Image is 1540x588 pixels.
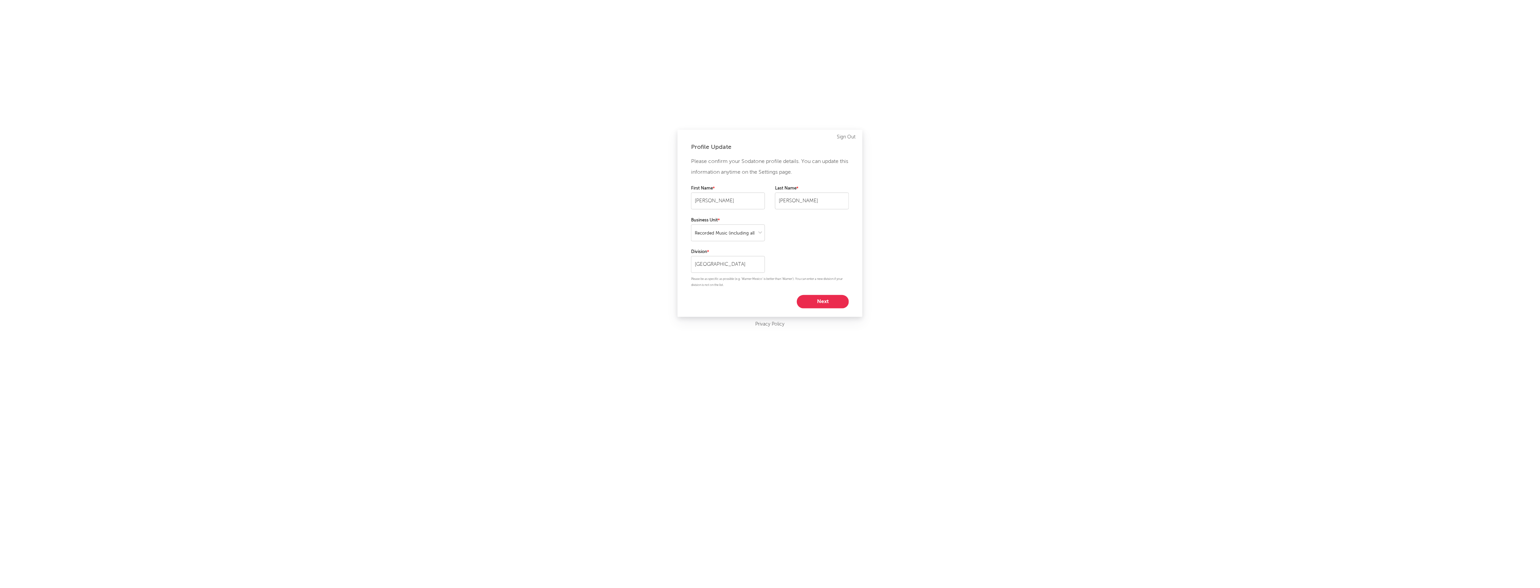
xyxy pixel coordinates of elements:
[775,184,849,193] label: Last Name
[691,143,849,151] div: Profile Update
[691,156,849,178] p: Please confirm your Sodatone profile details. You can update this information anytime on the Sett...
[797,295,849,308] button: Next
[756,320,785,329] a: Privacy Policy
[691,184,765,193] label: First Name
[691,276,849,288] p: Please be as specific as possible (e.g. 'Warner Mexico' is better than 'Warner'). You can enter a...
[691,193,765,209] input: Your first name
[691,216,765,224] label: Business Unit
[837,133,856,141] a: Sign Out
[775,193,849,209] input: Your last name
[691,256,765,273] input: Your division
[691,248,765,256] label: Division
